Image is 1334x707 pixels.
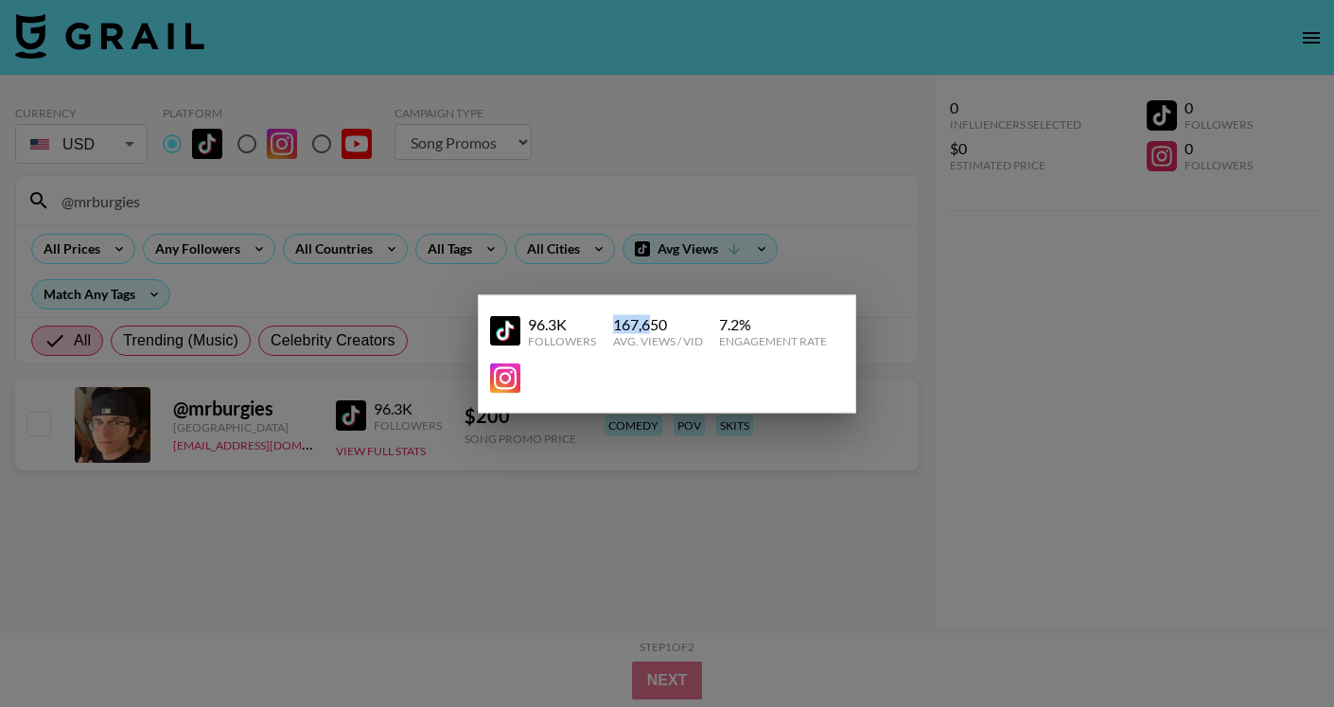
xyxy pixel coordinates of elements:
[490,362,520,393] img: YouTube
[528,314,596,333] div: 96.3K
[613,314,703,333] div: 167,650
[490,316,520,346] img: YouTube
[613,333,703,347] div: Avg. Views / Vid
[1239,612,1311,684] iframe: Drift Widget Chat Controller
[528,333,596,347] div: Followers
[719,314,827,333] div: 7.2 %
[719,333,827,347] div: Engagement Rate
